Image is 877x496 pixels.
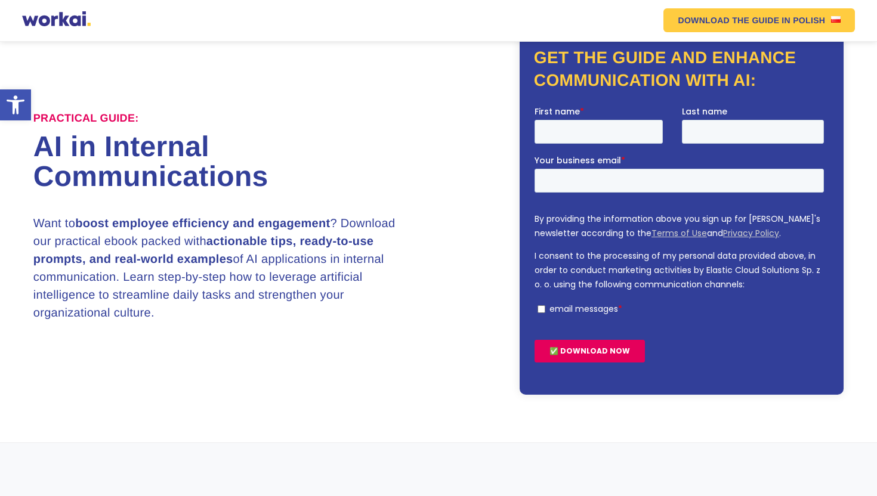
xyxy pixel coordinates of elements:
h2: Get the guide and enhance communication with AI: [534,46,829,92]
img: US flag [831,16,841,23]
a: DOWNLOAD THE GUIDEIN POLISHUS flag [663,8,855,32]
em: DOWNLOAD THE GUIDE [678,16,779,24]
iframe: Form 0 [535,106,829,373]
label: Practical Guide: [33,112,139,125]
h1: AI in Internal Communications [33,132,438,192]
strong: boost employee efficiency and engagement [75,217,330,230]
h3: Want to ? Download our practical ebook packed with of AI applications in internal communication. ... [33,215,398,322]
